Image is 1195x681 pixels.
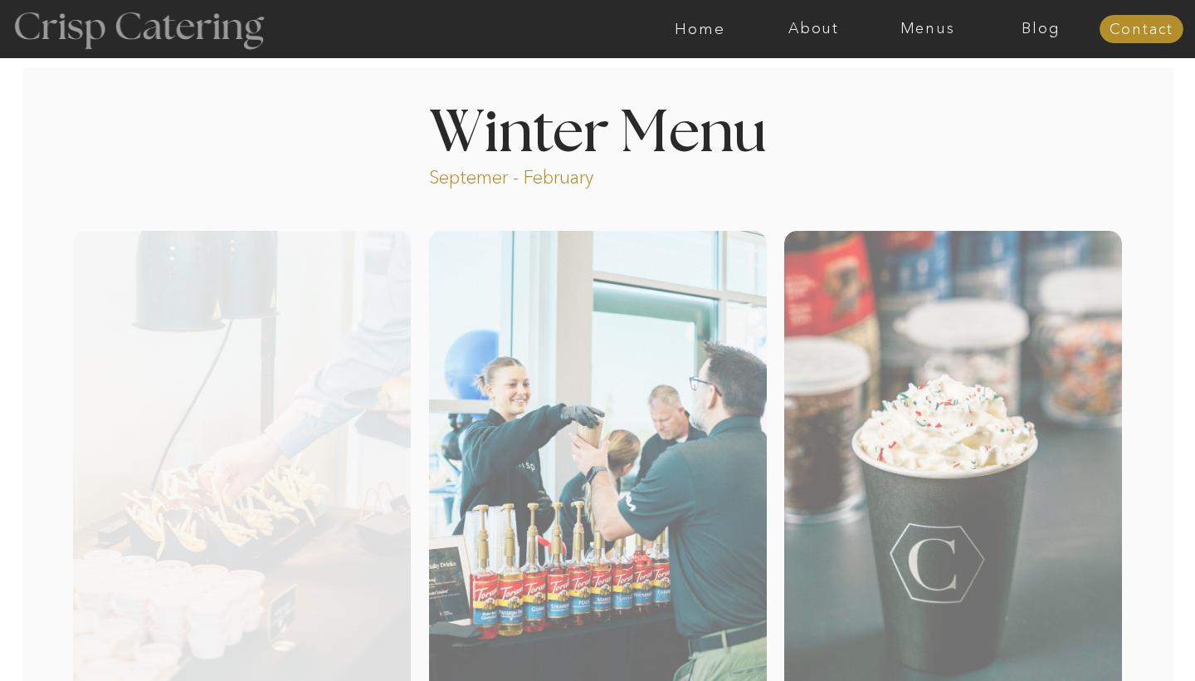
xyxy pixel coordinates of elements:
a: Menus [871,21,984,37]
a: Blog [984,21,1098,37]
a: Home [643,21,757,37]
p: Septemer - February [429,165,657,184]
h1: Winter Menu [367,105,828,154]
a: Contact [1100,22,1183,38]
a: About [757,21,871,37]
